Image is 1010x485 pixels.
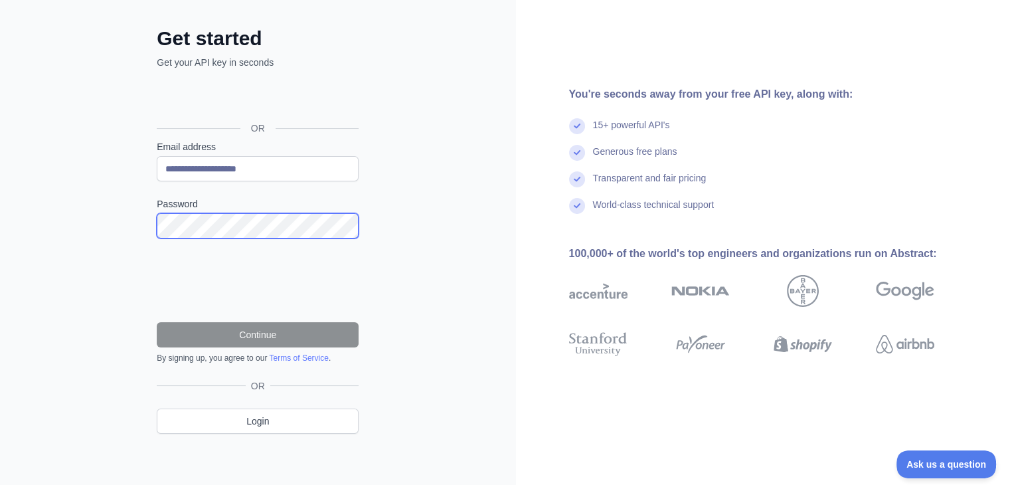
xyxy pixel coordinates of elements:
iframe: reCAPTCHA [157,254,359,306]
span: OR [246,379,270,393]
img: check mark [569,118,585,134]
div: By signing up, you agree to our . [157,353,359,363]
iframe: Toggle Customer Support [896,450,997,478]
iframe: Sign in with Google Button [150,84,363,113]
label: Email address [157,140,359,153]
div: 15+ powerful API's [593,118,670,145]
span: OR [240,122,276,135]
div: 100,000+ of the world's top engineers and organizations run on Abstract: [569,246,977,262]
div: Generous free plans [593,145,677,171]
p: Get your API key in seconds [157,56,359,69]
img: check mark [569,171,585,187]
img: accenture [569,275,628,307]
img: google [876,275,934,307]
img: stanford university [569,330,628,359]
div: World-class technical support [593,198,715,225]
img: check mark [569,145,585,161]
button: Continue [157,322,359,347]
img: bayer [787,275,819,307]
a: Login [157,409,359,434]
img: payoneer [671,330,730,359]
label: Password [157,197,359,211]
img: check mark [569,198,585,214]
h2: Get started [157,27,359,50]
img: shopify [774,330,832,359]
div: You're seconds away from your free API key, along with: [569,86,977,102]
a: Terms of Service [269,353,328,363]
div: Transparent and fair pricing [593,171,707,198]
img: airbnb [876,330,934,359]
img: nokia [671,275,730,307]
